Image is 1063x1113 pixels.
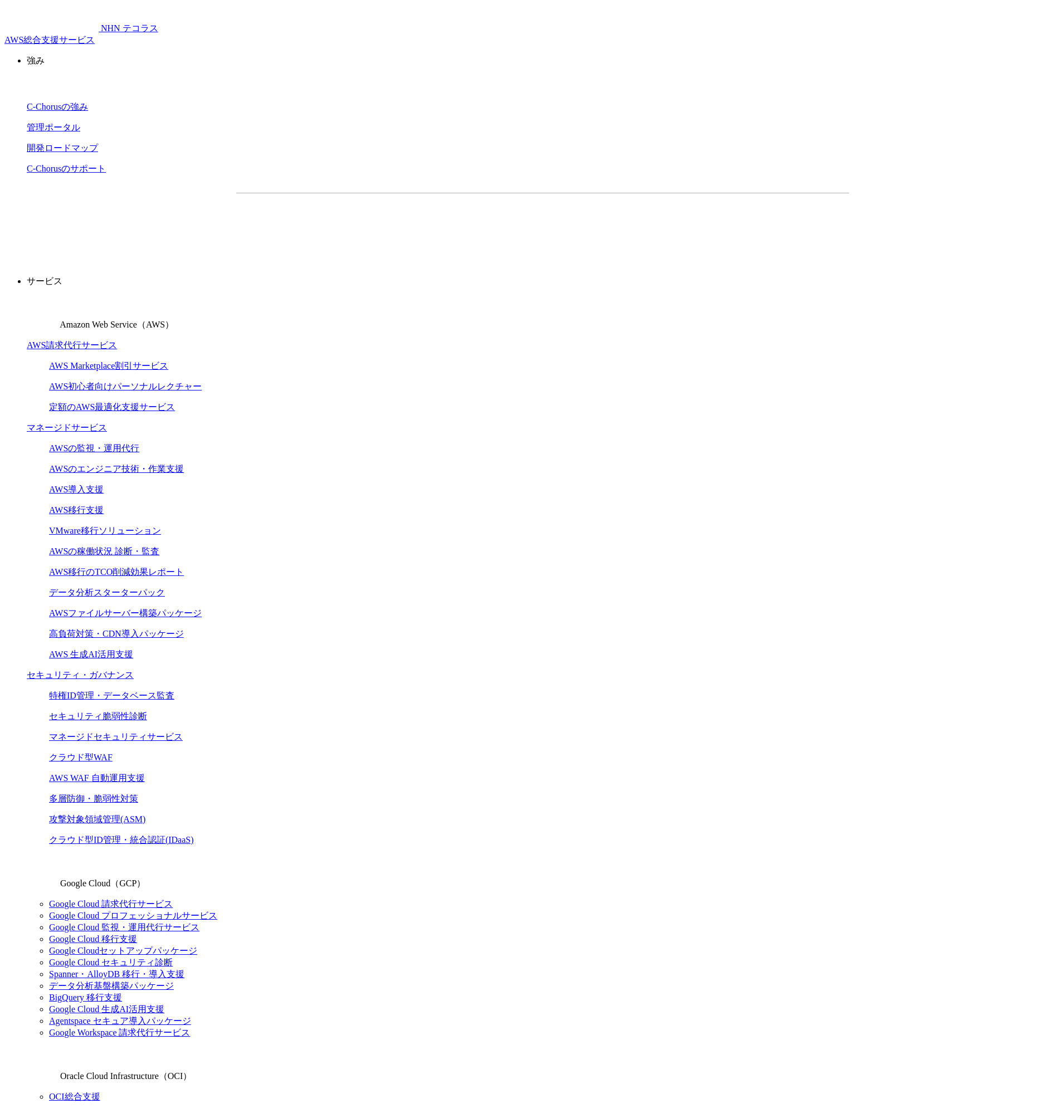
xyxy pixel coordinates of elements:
a: AWS WAF 自動運用支援 [49,773,145,783]
a: 資料を請求する [358,211,537,239]
p: サービス [27,276,1059,287]
a: Agentspace セキュア導入パッケージ [49,1016,191,1026]
a: 攻撃対象領域管理(ASM) [49,814,145,824]
a: VMware移行ソリューション [49,526,161,535]
a: 開発ロードマップ [27,143,98,153]
img: AWS総合支援サービス C-Chorus [4,4,99,31]
a: AWSの稼働状況 診断・監査 [49,546,159,556]
a: Google Cloud 請求代行サービス [49,899,173,909]
a: 高負荷対策・CDN導入パッケージ [49,629,184,638]
a: Google Cloud 移行支援 [49,934,137,944]
a: AWSの監視・運用代行 [49,443,139,453]
a: AWS導入支援 [49,485,104,494]
span: Oracle Cloud Infrastructure（OCI） [60,1071,192,1081]
a: 多層防御・脆弱性対策 [49,794,138,803]
a: マネージドサービス [27,423,107,432]
a: Spanner・AlloyDB 移行・導入支援 [49,969,184,979]
a: セキュリティ・ガバナンス [27,670,134,680]
a: AWS Marketplace割引サービス [49,361,168,370]
a: Google Workspace 請求代行サービス [49,1028,191,1037]
img: Amazon Web Service（AWS） [27,296,58,328]
a: AWS初心者向けパーソナルレクチャー [49,382,202,391]
a: Google Cloud セキュリティ診断 [49,958,173,967]
a: AWS請求代行サービス [27,340,117,350]
a: データ分析基盤構築パッケージ [49,981,174,990]
a: Google Cloud プロフェッショナルサービス [49,911,217,920]
a: Google Cloudセットアップパッケージ [49,946,197,955]
a: C-Chorusの強み [27,102,88,111]
a: まずは相談する [548,211,728,239]
a: AWSファイルサーバー構築パッケージ [49,608,202,618]
a: Google Cloud 監視・運用代行サービス [49,922,199,932]
a: AWS総合支援サービス C-Chorus NHN テコラスAWS総合支援サービス [4,23,158,45]
a: 特権ID管理・データベース監査 [49,691,174,700]
p: 強み [27,55,1059,67]
img: Google Cloud（GCP） [27,855,58,886]
a: クラウド型WAF [49,753,113,762]
a: 管理ポータル [27,123,80,132]
span: Google Cloud（GCP） [60,878,145,888]
a: AWS移行のTCO削減効果レポート [49,567,184,577]
a: データ分析スターターパック [49,588,165,597]
a: クラウド型ID管理・統合認証(IDaaS) [49,835,194,844]
a: AWSのエンジニア技術・作業支援 [49,464,184,473]
a: セキュリティ脆弱性診断 [49,711,147,721]
a: OCI総合支援 [49,1092,100,1101]
a: Google Cloud 生成AI活用支援 [49,1004,164,1014]
span: Amazon Web Service（AWS） [60,320,174,329]
a: C-Chorusのサポート [27,164,106,173]
img: Oracle Cloud Infrastructure（OCI） [27,1048,58,1079]
a: AWS 生成AI活用支援 [49,650,133,659]
a: BigQuery 移行支援 [49,993,122,1002]
a: マネージドセキュリティサービス [49,732,183,741]
a: AWS移行支援 [49,505,104,515]
a: 定額のAWS最適化支援サービス [49,402,175,412]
